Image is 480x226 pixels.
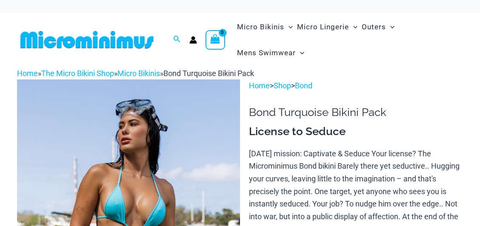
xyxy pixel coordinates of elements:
span: Micro Lingerie [297,16,349,38]
a: Mens SwimwearMenu ToggleMenu Toggle [235,40,306,66]
a: Home [249,81,270,90]
a: OutersMenu ToggleMenu Toggle [360,14,397,40]
h1: Bond Turquoise Bikini Pack [249,106,463,119]
span: Menu Toggle [284,16,293,38]
nav: Site Navigation [234,13,463,67]
span: Outers [362,16,386,38]
img: MM SHOP LOGO FLAT [17,30,157,49]
span: Mens Swimwear [237,42,296,64]
a: Account icon link [189,36,197,44]
a: View Shopping Cart, empty [206,30,225,50]
span: Bond Turquoise Bikini Pack [163,69,254,78]
span: » » » [17,69,254,78]
a: Search icon link [173,34,181,45]
p: > > [249,79,463,92]
a: Micro BikinisMenu ToggleMenu Toggle [235,14,295,40]
a: Home [17,69,38,78]
a: The Micro Bikini Shop [41,69,114,78]
a: Shop [274,81,291,90]
span: Menu Toggle [386,16,394,38]
span: Menu Toggle [349,16,357,38]
a: Bond [295,81,312,90]
a: Micro LingerieMenu ToggleMenu Toggle [295,14,360,40]
span: Micro Bikinis [237,16,284,38]
span: Menu Toggle [296,42,304,64]
a: Micro Bikinis [117,69,160,78]
h3: License to Seduce [249,124,463,139]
